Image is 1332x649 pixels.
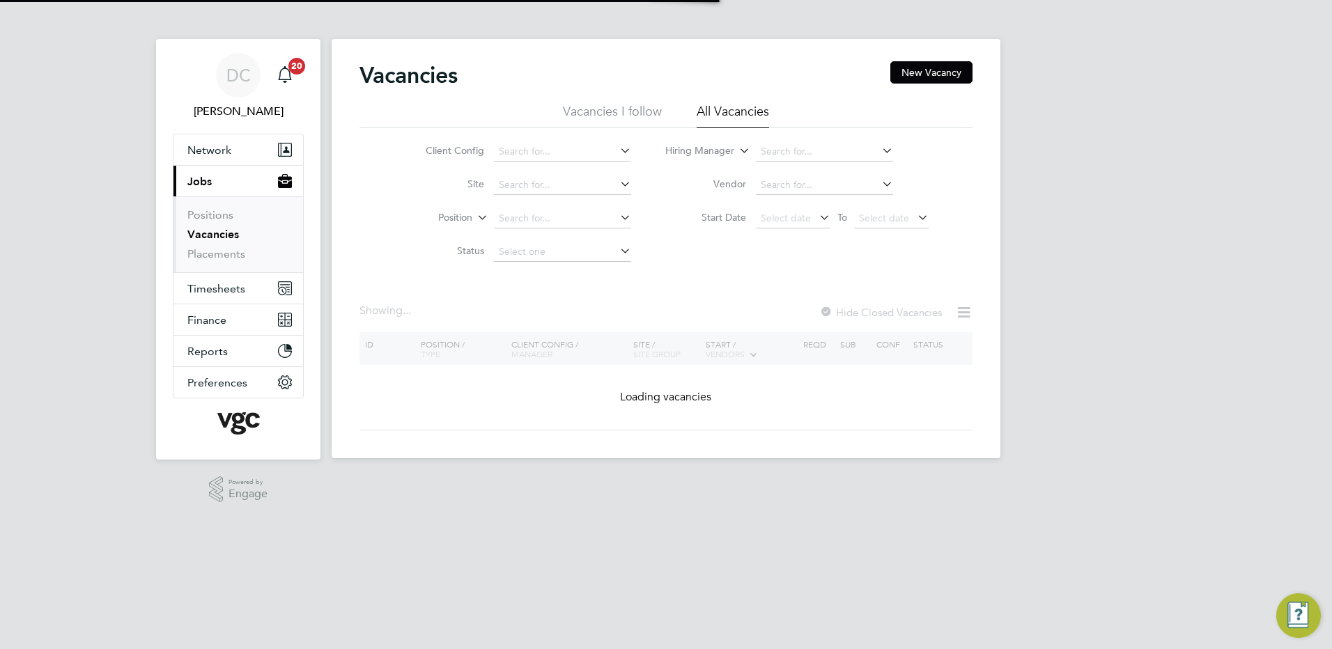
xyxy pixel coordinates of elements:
[890,61,973,84] button: New Vacancy
[697,103,769,128] li: All Vacancies
[833,208,851,226] span: To
[187,228,239,241] a: Vacancies
[271,53,299,97] a: 20
[756,175,893,195] input: Search for...
[187,247,245,260] a: Placements
[761,212,811,224] span: Select date
[288,58,305,75] span: 20
[654,144,734,158] label: Hiring Manager
[226,66,251,84] span: DC
[756,142,893,162] input: Search for...
[187,175,212,188] span: Jobs
[173,196,303,272] div: Jobs
[494,242,631,262] input: Select one
[404,244,484,257] label: Status
[819,306,942,319] label: Hide Closed Vacancies
[187,313,226,327] span: Finance
[859,212,909,224] span: Select date
[173,412,304,435] a: Go to home page
[666,178,746,190] label: Vendor
[173,336,303,366] button: Reports
[187,208,233,221] a: Positions
[229,476,268,488] span: Powered by
[494,175,631,195] input: Search for...
[392,211,472,225] label: Position
[404,178,484,190] label: Site
[217,412,260,435] img: vgcgroup-logo-retina.png
[494,209,631,228] input: Search for...
[173,103,304,120] span: Danny Carr
[187,345,228,358] span: Reports
[403,304,411,318] span: ...
[173,134,303,165] button: Network
[173,53,304,120] a: DC[PERSON_NAME]
[209,476,268,503] a: Powered byEngage
[359,61,458,89] h2: Vacancies
[1276,593,1321,638] button: Engage Resource Center
[173,367,303,398] button: Preferences
[494,142,631,162] input: Search for...
[187,376,247,389] span: Preferences
[187,143,231,157] span: Network
[563,103,662,128] li: Vacancies I follow
[404,144,484,157] label: Client Config
[666,211,746,224] label: Start Date
[173,304,303,335] button: Finance
[187,282,245,295] span: Timesheets
[173,166,303,196] button: Jobs
[359,304,414,318] div: Showing
[173,273,303,304] button: Timesheets
[156,39,320,460] nav: Main navigation
[229,488,268,500] span: Engage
